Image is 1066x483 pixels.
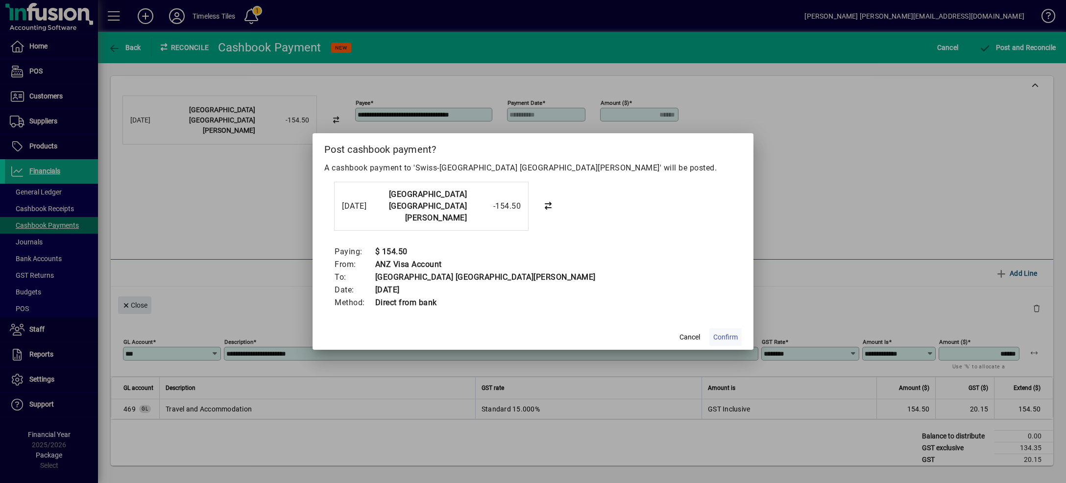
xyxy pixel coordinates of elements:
td: [DATE] [375,284,596,296]
button: Confirm [709,328,742,346]
td: ANZ Visa Account [375,258,596,271]
td: $ 154.50 [375,245,596,258]
td: Paying: [334,245,375,258]
td: To: [334,271,375,284]
div: [DATE] [342,200,381,212]
td: From: [334,258,375,271]
td: Method: [334,296,375,309]
span: Cancel [679,332,700,342]
div: -154.50 [472,200,521,212]
h2: Post cashbook payment? [313,133,753,162]
p: A cashbook payment to 'Swiss-[GEOGRAPHIC_DATA] [GEOGRAPHIC_DATA][PERSON_NAME]' will be posted. [324,162,742,174]
td: Direct from bank [375,296,596,309]
td: Date: [334,284,375,296]
td: [GEOGRAPHIC_DATA] [GEOGRAPHIC_DATA][PERSON_NAME] [375,271,596,284]
span: Confirm [713,332,738,342]
strong: [GEOGRAPHIC_DATA] [GEOGRAPHIC_DATA][PERSON_NAME] [389,190,467,222]
button: Cancel [674,328,705,346]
